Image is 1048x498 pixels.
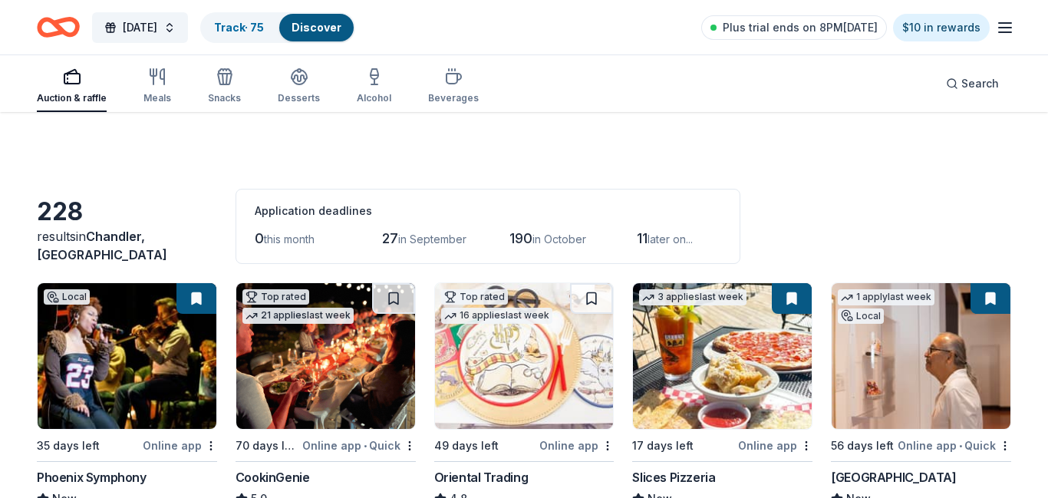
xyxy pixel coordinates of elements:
div: Top rated [242,289,309,305]
span: Search [961,74,999,93]
img: Image for Heard Museum [832,283,1010,429]
img: Image for Oriental Trading [435,283,614,429]
div: Local [838,308,884,324]
span: Plus trial ends on 8PM[DATE] [723,18,878,37]
a: Track· 75 [214,21,264,34]
div: Local [44,289,90,305]
div: Online app [539,436,614,455]
button: Track· 75Discover [200,12,355,43]
span: 0 [255,230,264,246]
button: Alcohol [357,61,391,112]
img: Image for Phoenix Symphony [38,283,216,429]
div: Online app [143,436,217,455]
span: 190 [509,230,532,246]
div: results [37,227,217,264]
button: Meals [143,61,171,112]
span: this month [264,233,315,246]
div: 56 days left [831,437,894,455]
div: Beverages [428,92,479,104]
div: Online app Quick [898,436,1011,455]
span: • [364,440,367,452]
div: Online app Quick [302,436,416,455]
button: Beverages [428,61,479,112]
a: $10 in rewards [893,14,990,41]
span: later on... [648,233,693,246]
div: 17 days left [632,437,694,455]
span: 11 [637,230,648,246]
a: Discover [292,21,341,34]
img: Image for Slices Pizzeria [633,283,812,429]
span: [DATE] [123,18,157,37]
span: in [37,229,167,262]
div: 70 days left [236,437,299,455]
div: CookinGenie [236,468,310,486]
div: Application deadlines [255,202,721,220]
div: 21 applies last week [242,308,354,324]
span: in September [398,233,466,246]
a: Plus trial ends on 8PM[DATE] [701,15,887,40]
div: 16 applies last week [441,308,552,324]
div: 1 apply last week [838,289,934,305]
div: [GEOGRAPHIC_DATA] [831,468,956,486]
div: Auction & raffle [37,92,107,104]
span: Chandler, [GEOGRAPHIC_DATA] [37,229,167,262]
div: Online app [738,436,812,455]
div: Slices Pizzeria [632,468,715,486]
span: in October [532,233,586,246]
div: 228 [37,196,217,227]
div: 49 days left [434,437,499,455]
button: [DATE] [92,12,188,43]
div: Meals [143,92,171,104]
div: Alcohol [357,92,391,104]
div: Top rated [441,289,508,305]
button: Desserts [278,61,320,112]
a: Home [37,9,80,45]
div: Oriental Trading [434,468,529,486]
div: 3 applies last week [639,289,746,305]
div: Snacks [208,92,241,104]
div: 35 days left [37,437,100,455]
div: Phoenix Symphony [37,468,147,486]
span: 27 [382,230,398,246]
button: Auction & raffle [37,61,107,112]
img: Image for CookinGenie [236,283,415,429]
div: Desserts [278,92,320,104]
button: Snacks [208,61,241,112]
button: Search [934,68,1011,99]
span: • [959,440,962,452]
